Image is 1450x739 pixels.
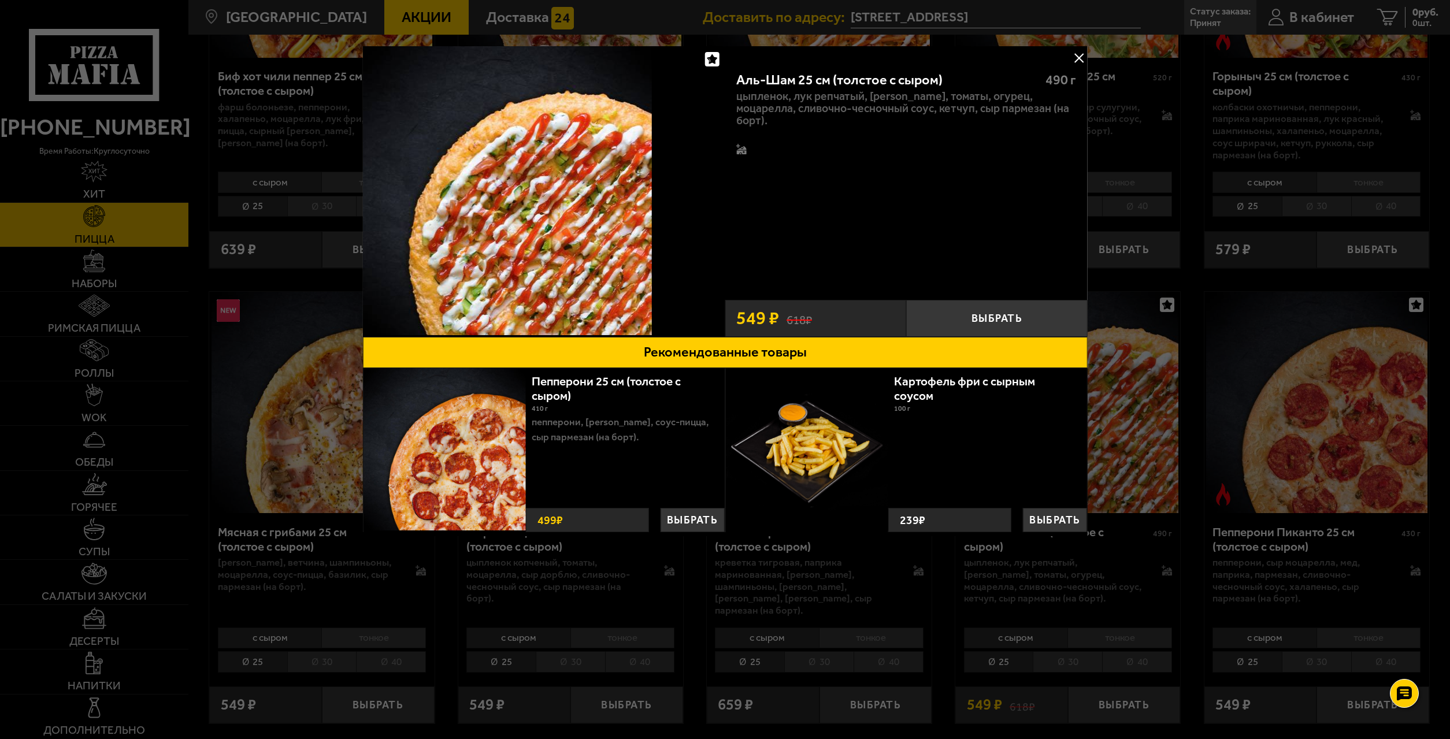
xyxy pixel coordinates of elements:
[535,508,566,532] strong: 499 ₽
[1045,72,1076,88] span: 490 г
[897,508,928,532] strong: 239 ₽
[894,374,1035,403] a: Картофель фри с сырным соусом
[661,508,725,532] button: Выбрать
[532,414,716,444] p: пепперони, [PERSON_NAME], соус-пицца, сыр пармезан (на борт).
[532,374,681,403] a: Пепперони 25 см (толстое с сыром)
[736,309,779,327] span: 549 ₽
[362,46,651,335] img: Аль-Шам 25 см (толстое с сыром)
[894,404,910,413] span: 100 г
[787,310,812,326] s: 618 ₽
[736,91,1076,127] p: цыпленок, лук репчатый, [PERSON_NAME], томаты, огурец, моцарелла, сливочно-чесночный соус, кетчуп...
[906,300,1088,337] button: Выбрать
[1023,508,1087,532] button: Выбрать
[362,46,725,337] a: Аль-Шам 25 см (толстое с сыром)
[532,404,548,413] span: 410 г
[362,337,1088,368] button: Рекомендованные товары
[736,72,1033,88] div: Аль-Шам 25 см (толстое с сыром)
